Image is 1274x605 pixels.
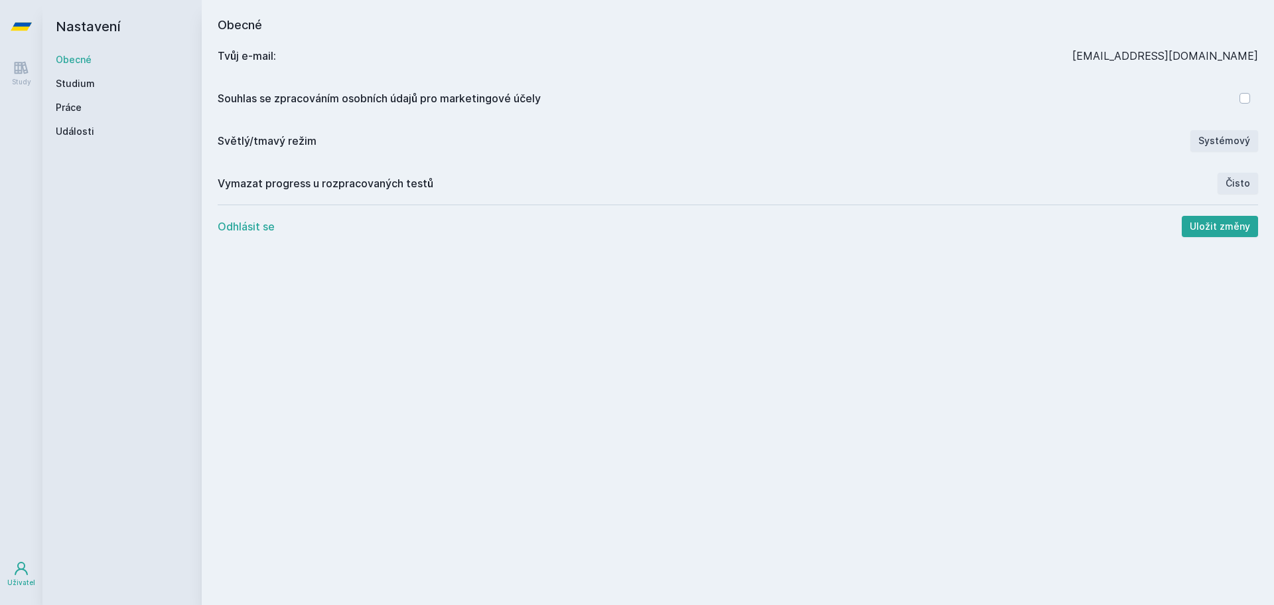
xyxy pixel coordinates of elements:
[12,77,31,87] div: Study
[218,90,1239,106] div: Souhlas se zpracováním osobních údajů pro marketingové účely
[56,77,188,90] a: Studium
[218,133,1190,149] div: Světlý/tmavý režim
[218,16,1258,35] h1: Obecné
[218,48,1072,64] div: Tvůj e‑mail:
[1182,216,1258,237] button: Uložit změny
[218,175,1218,191] div: Vymazat progress u rozpracovaných testů
[3,554,40,594] a: Uživatel
[1190,130,1258,151] button: Systémový
[56,125,188,138] a: Události
[1218,173,1258,194] button: Čisto
[7,578,35,588] div: Uživatel
[56,101,188,114] a: Práce
[3,53,40,94] a: Study
[56,53,188,66] a: Obecné
[1072,48,1258,64] div: [EMAIL_ADDRESS][DOMAIN_NAME]
[218,218,275,234] button: Odhlásit se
